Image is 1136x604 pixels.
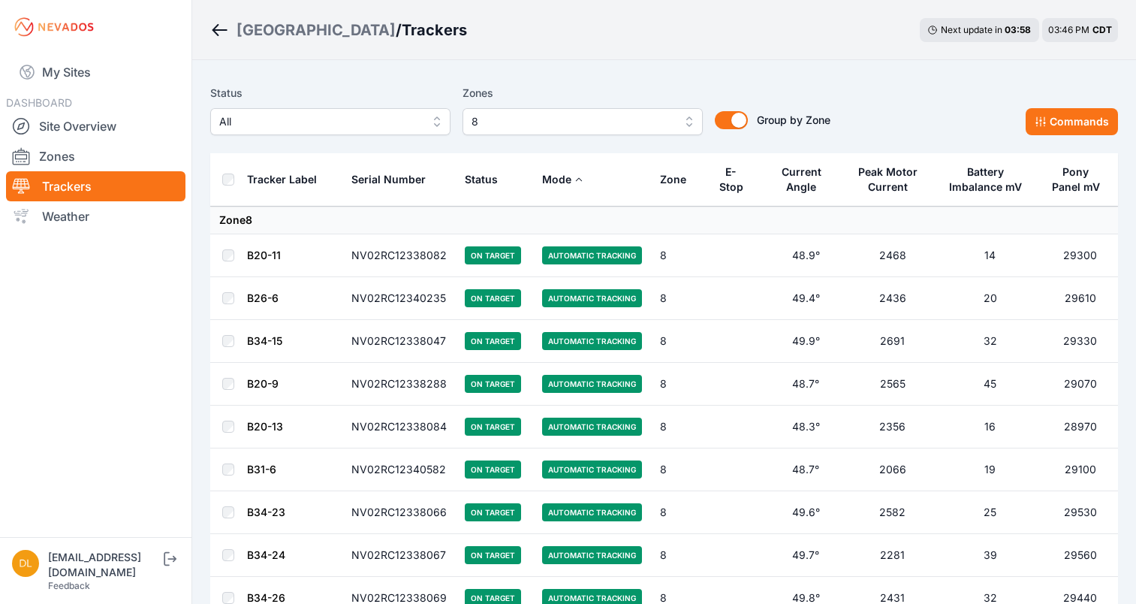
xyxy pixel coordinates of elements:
[856,165,921,195] div: Peak Motor Current
[48,580,90,591] a: Feedback
[939,363,1043,406] td: 45
[6,96,72,109] span: DASHBOARD
[237,20,396,41] a: [GEOGRAPHIC_DATA]
[1042,234,1118,277] td: 29300
[651,491,707,534] td: 8
[342,363,456,406] td: NV02RC12338288
[847,534,939,577] td: 2281
[542,332,642,350] span: Automatic Tracking
[12,550,39,577] img: dlay@prim.com
[247,548,285,561] a: B34-24
[765,491,846,534] td: 49.6°
[342,320,456,363] td: NV02RC12338047
[847,234,939,277] td: 2468
[465,172,498,187] div: Status
[847,363,939,406] td: 2565
[342,406,456,448] td: NV02RC12338084
[1042,406,1118,448] td: 28970
[847,320,939,363] td: 2691
[939,491,1043,534] td: 25
[651,234,707,277] td: 8
[247,249,281,261] a: B20-11
[651,534,707,577] td: 8
[774,154,837,205] button: Current Angle
[396,20,402,41] span: /
[542,461,642,479] span: Automatic Tracking
[542,289,642,307] span: Automatic Tracking
[342,448,456,491] td: NV02RC12340582
[856,154,930,205] button: Peak Motor Current
[1005,24,1032,36] div: 03 : 58
[651,406,707,448] td: 8
[948,154,1034,205] button: Battery Imbalance mV
[465,503,521,521] span: On Target
[847,277,939,320] td: 2436
[1048,24,1089,35] span: 03:46 PM
[342,234,456,277] td: NV02RC12338082
[765,320,846,363] td: 49.9°
[941,24,1002,35] span: Next update in
[1042,320,1118,363] td: 29330
[765,234,846,277] td: 48.9°
[939,534,1043,577] td: 39
[939,320,1043,363] td: 32
[6,201,185,231] a: Weather
[651,277,707,320] td: 8
[847,406,939,448] td: 2356
[210,11,467,50] nav: Breadcrumb
[342,277,456,320] td: NV02RC12340235
[472,113,673,131] span: 8
[219,113,420,131] span: All
[847,491,939,534] td: 2582
[765,534,846,577] td: 49.7°
[542,162,583,198] button: Mode
[351,172,426,187] div: Serial Number
[465,162,510,198] button: Status
[542,546,642,564] span: Automatic Tracking
[342,534,456,577] td: NV02RC12338067
[939,277,1043,320] td: 20
[247,506,285,518] a: B34-23
[6,54,185,90] a: My Sites
[6,171,185,201] a: Trackers
[1042,363,1118,406] td: 29070
[247,172,317,187] div: Tracker Label
[847,448,939,491] td: 2066
[765,448,846,491] td: 48.7°
[210,84,450,102] label: Status
[765,363,846,406] td: 48.7°
[542,418,642,436] span: Automatic Tracking
[1042,534,1118,577] td: 29560
[757,113,830,126] span: Group by Zone
[48,550,161,580] div: [EMAIL_ADDRESS][DOMAIN_NAME]
[716,165,746,195] div: E-Stop
[765,277,846,320] td: 49.4°
[463,84,703,102] label: Zones
[465,375,521,393] span: On Target
[402,20,467,41] h3: Trackers
[1042,448,1118,491] td: 29100
[542,172,571,187] div: Mode
[463,108,703,135] button: 8
[542,246,642,264] span: Automatic Tracking
[1026,108,1118,135] button: Commands
[651,320,707,363] td: 8
[939,234,1043,277] td: 14
[939,448,1043,491] td: 19
[247,377,279,390] a: B20-9
[948,165,1024,195] div: Battery Imbalance mV
[660,162,698,198] button: Zone
[342,491,456,534] td: NV02RC12338066
[465,289,521,307] span: On Target
[1051,154,1109,205] button: Pony Panel mV
[774,165,828,195] div: Current Angle
[1042,277,1118,320] td: 29610
[542,375,642,393] span: Automatic Tracking
[765,406,846,448] td: 48.3°
[939,406,1043,448] td: 16
[660,172,686,187] div: Zone
[247,591,285,604] a: B34-26
[247,162,329,198] button: Tracker Label
[542,503,642,521] span: Automatic Tracking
